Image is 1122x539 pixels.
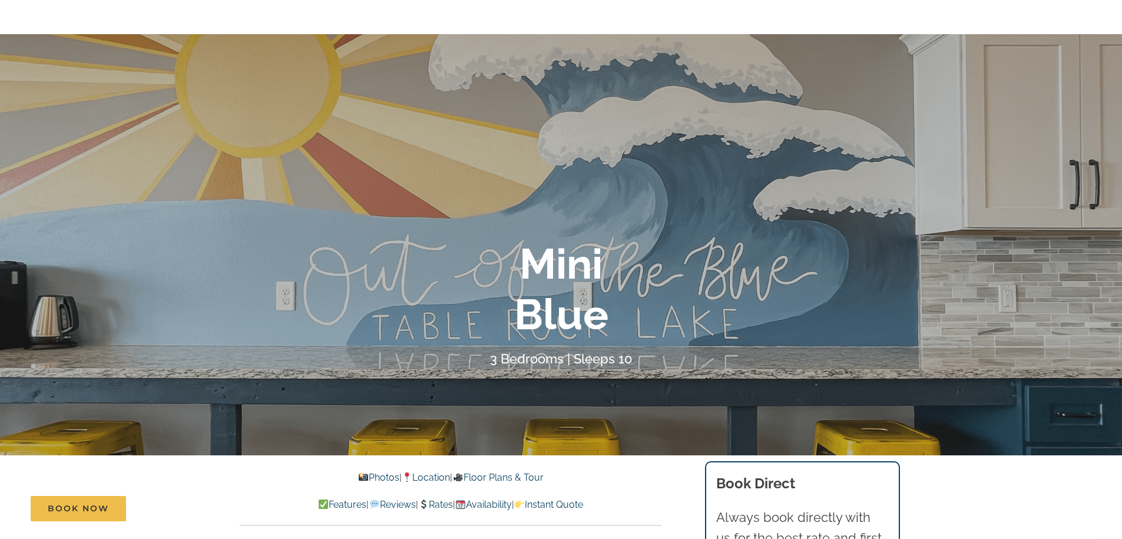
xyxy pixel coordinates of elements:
span: Book Now [48,504,109,514]
b: Book Direct [716,475,795,492]
h4: 3 Bedrooms | Sleeps 10 [490,351,633,366]
p: | | [240,470,661,485]
img: 🎥 [454,472,463,482]
a: Floor Plans & Tour [452,472,543,483]
a: Photos [358,472,399,483]
img: 📍 [402,472,412,482]
b: Mini Blue [514,239,608,339]
img: 📸 [359,472,368,482]
a: Location [402,472,450,483]
a: Book Now [31,496,126,521]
